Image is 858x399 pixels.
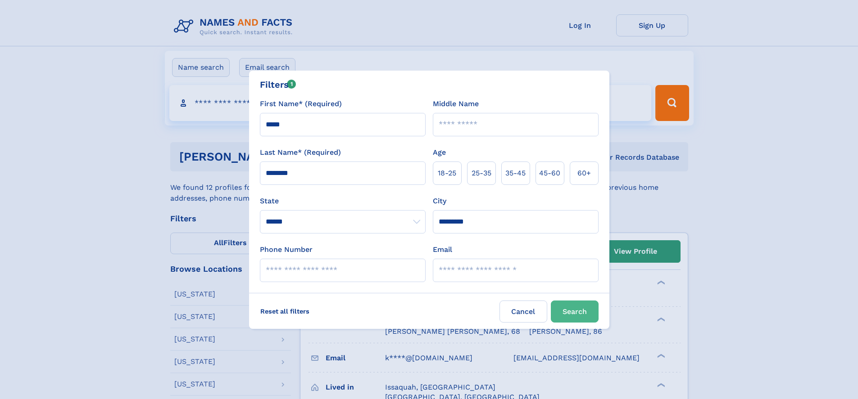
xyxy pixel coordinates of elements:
label: Email [433,244,452,255]
label: Last Name* (Required) [260,147,341,158]
label: First Name* (Required) [260,99,342,109]
button: Search [551,300,599,323]
span: 45‑60 [539,168,560,179]
label: Cancel [499,300,547,323]
span: 35‑45 [505,168,526,179]
label: Reset all filters [254,300,315,322]
span: 18‑25 [438,168,456,179]
label: Phone Number [260,244,313,255]
span: 60+ [577,168,591,179]
label: City [433,196,446,206]
div: Filters [260,78,296,91]
label: State [260,196,426,206]
label: Age [433,147,446,158]
span: 25‑35 [472,168,491,179]
label: Middle Name [433,99,479,109]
